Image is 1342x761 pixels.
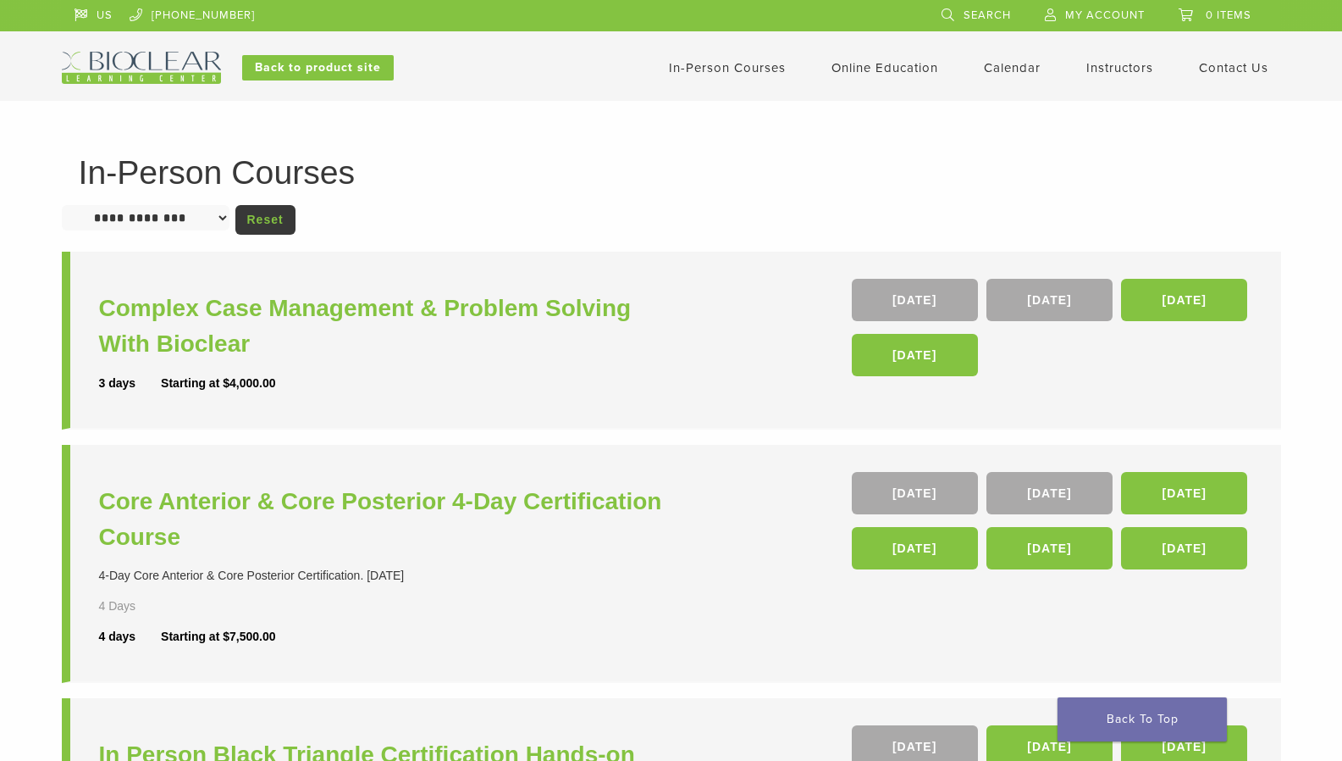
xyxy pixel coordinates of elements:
[99,597,185,615] div: 4 Days
[852,279,978,321] a: [DATE]
[161,628,275,646] div: Starting at $7,500.00
[852,334,978,376] a: [DATE]
[831,60,938,75] a: Online Education
[99,375,162,392] div: 3 days
[1121,279,1247,321] a: [DATE]
[852,472,1252,578] div: , , , , ,
[242,55,394,81] a: Back to product site
[1121,527,1247,569] a: [DATE]
[79,156,1264,189] h1: In-Person Courses
[1121,472,1247,514] a: [DATE]
[99,628,162,646] div: 4 days
[99,567,676,585] div: 4-Day Core Anterior & Core Posterior Certification. [DATE]
[964,8,1011,22] span: Search
[1065,8,1145,22] span: My Account
[852,527,978,569] a: [DATE]
[62,52,221,84] img: Bioclear
[986,279,1113,321] a: [DATE]
[161,375,275,392] div: Starting at $4,000.00
[986,527,1113,569] a: [DATE]
[235,205,295,235] a: Reset
[99,291,676,362] a: Complex Case Management & Problem Solving With Bioclear
[669,60,786,75] a: In-Person Courses
[984,60,1041,75] a: Calendar
[986,472,1113,514] a: [DATE]
[852,472,978,514] a: [DATE]
[852,279,1252,385] div: , , ,
[1199,60,1268,75] a: Contact Us
[1058,697,1227,742] a: Back To Top
[99,484,676,555] a: Core Anterior & Core Posterior 4-Day Certification Course
[1086,60,1153,75] a: Instructors
[1206,8,1251,22] span: 0 items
